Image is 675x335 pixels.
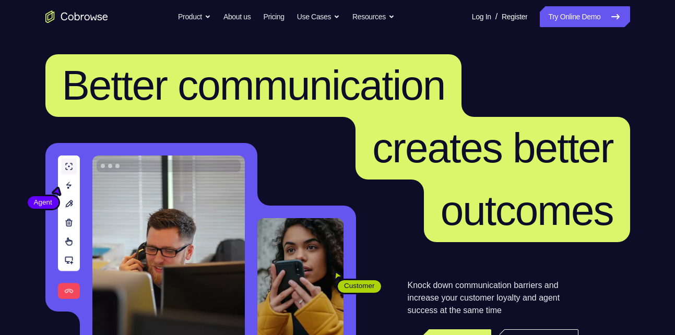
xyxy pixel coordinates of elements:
[495,10,498,23] span: /
[263,6,284,27] a: Pricing
[441,187,613,234] span: outcomes
[178,6,211,27] button: Product
[297,6,340,27] button: Use Cases
[408,279,578,317] p: Knock down communication barriers and increase your customer loyalty and agent success at the sam...
[502,6,527,27] a: Register
[372,125,613,171] span: creates better
[540,6,630,27] a: Try Online Demo
[45,10,108,23] a: Go to the home page
[352,6,395,27] button: Resources
[472,6,491,27] a: Log In
[62,62,445,109] span: Better communication
[223,6,251,27] a: About us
